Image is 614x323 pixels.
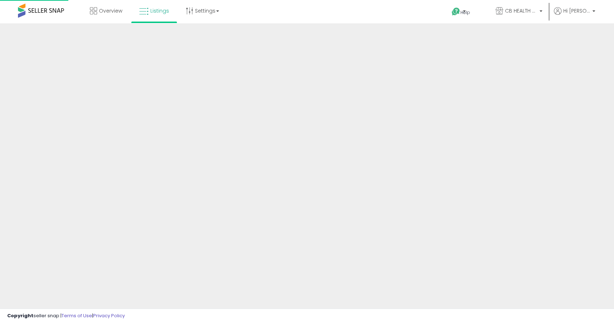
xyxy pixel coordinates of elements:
span: CB HEALTH AND SPORTING [505,7,537,14]
a: Privacy Policy [93,312,125,319]
a: Hi [PERSON_NAME] [554,7,595,23]
strong: Copyright [7,312,33,319]
span: Hi [PERSON_NAME] [563,7,590,14]
a: Help [446,2,484,23]
a: Terms of Use [62,312,92,319]
span: Overview [99,7,122,14]
div: seller snap | | [7,313,125,319]
i: Get Help [451,7,460,16]
span: Help [460,9,470,15]
span: Listings [150,7,169,14]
